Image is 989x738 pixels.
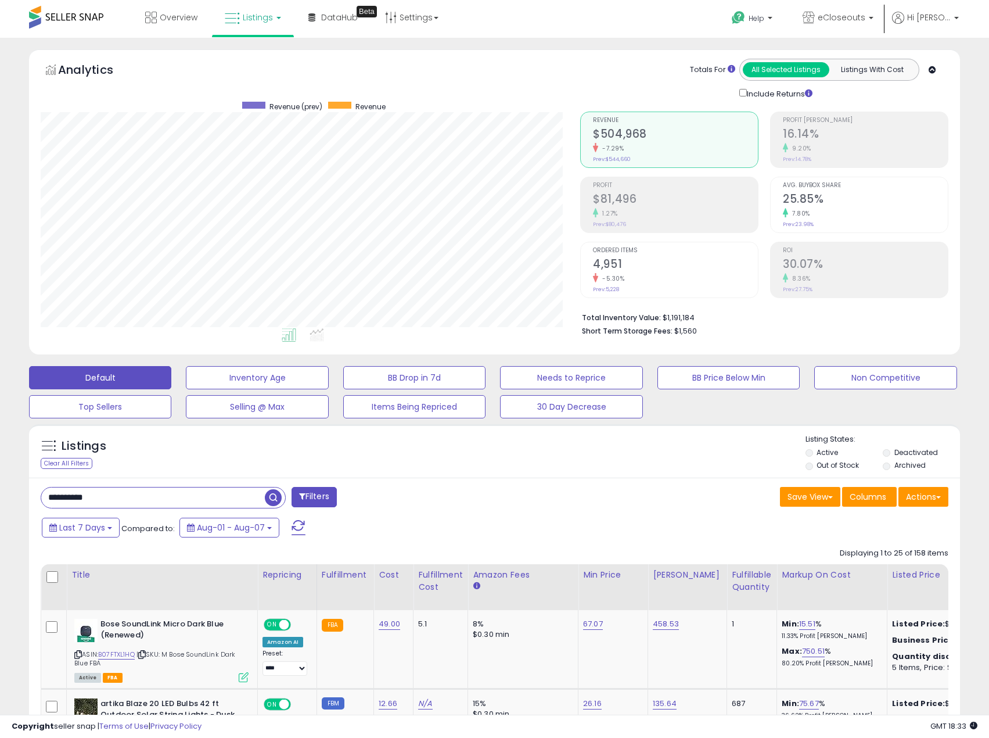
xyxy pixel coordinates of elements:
[892,698,988,709] div: $47.96
[829,62,915,77] button: Listings With Cost
[42,518,120,538] button: Last 7 Days
[98,650,135,660] a: B07FTXL1HQ
[593,182,758,189] span: Profit
[100,698,242,734] b: artika Blaze 20 LED Bulbs 42 ft Outdoor Solar String Lights - Dusk to [PERSON_NAME] - Matte Black
[160,12,197,23] span: Overview
[322,619,343,632] small: FBA
[379,698,397,710] a: 12.66
[749,13,764,23] span: Help
[598,209,618,218] small: 1.27%
[593,286,619,293] small: Prev: 5,228
[473,581,480,592] small: Amazon Fees.
[262,650,308,676] div: Preset:
[840,548,948,559] div: Displaying 1 to 25 of 158 items
[197,522,265,533] span: Aug-01 - Aug-07
[583,698,602,710] a: 26.16
[722,2,784,38] a: Help
[817,447,838,457] label: Active
[802,646,825,657] a: 750.51
[343,366,485,389] button: BB Drop in 7d
[186,395,328,418] button: Selling @ Max
[782,618,799,629] b: Min:
[817,460,859,470] label: Out of Stock
[500,395,642,418] button: 30 Day Decrease
[782,698,799,709] b: Min:
[783,117,948,124] span: Profit [PERSON_NAME]
[892,635,956,646] b: Business Price:
[892,698,945,709] b: Listed Price:
[898,487,948,507] button: Actions
[103,673,123,683] span: FBA
[289,620,308,630] span: OFF
[12,721,202,732] div: seller snap | |
[379,618,400,630] a: 49.00
[500,366,642,389] button: Needs to Reprice
[583,618,603,630] a: 67.07
[732,569,772,593] div: Fulfillable Quantity
[788,144,811,153] small: 9.20%
[788,209,810,218] small: 7.80%
[121,523,175,534] span: Compared to:
[783,286,812,293] small: Prev: 27.75%
[892,12,959,38] a: Hi [PERSON_NAME]
[262,637,303,647] div: Amazon AI
[783,156,811,163] small: Prev: 14.78%
[593,156,631,163] small: Prev: $544,660
[355,102,386,112] span: Revenue
[783,192,948,208] h2: 25.85%
[59,522,105,533] span: Last 7 Days
[892,619,988,629] div: $107.54
[12,721,54,732] strong: Copyright
[74,698,98,722] img: 51Y+2zkJMpL._SL40_.jpg
[783,248,948,254] span: ROI
[593,192,758,208] h2: $81,496
[782,660,878,668] p: 80.20% Profit [PERSON_NAME]
[850,491,886,503] span: Columns
[269,102,322,112] span: Revenue (prev)
[473,629,569,640] div: $0.30 min
[892,618,945,629] b: Listed Price:
[783,182,948,189] span: Avg. Buybox Share
[731,10,746,25] i: Get Help
[674,325,697,336] span: $1,560
[593,248,758,254] span: Ordered Items
[74,619,98,642] img: 41PGyv0oAKL._SL40_.jpg
[805,434,960,445] p: Listing States:
[894,447,938,457] label: Deactivated
[782,698,878,720] div: %
[782,569,882,581] div: Markup on Cost
[799,618,815,630] a: 15.51
[782,646,802,657] b: Max:
[99,721,149,732] a: Terms of Use
[593,117,758,124] span: Revenue
[780,487,840,507] button: Save View
[418,619,459,629] div: 5.1
[593,221,626,228] small: Prev: $80,476
[582,313,661,323] b: Total Inventory Value:
[653,569,722,581] div: [PERSON_NAME]
[814,366,956,389] button: Non Competitive
[582,326,672,336] b: Short Term Storage Fees:
[71,569,253,581] div: Title
[418,569,463,593] div: Fulfillment Cost
[892,651,976,662] b: Quantity discounts
[583,569,643,581] div: Min Price
[892,662,988,673] div: 5 Items, Price: $106.7
[29,366,171,389] button: Default
[74,619,249,681] div: ASIN:
[265,700,279,710] span: ON
[930,721,977,732] span: 2025-08-15 18:33 GMT
[379,569,408,581] div: Cost
[782,619,878,640] div: %
[731,87,826,100] div: Include Returns
[894,460,926,470] label: Archived
[58,62,136,81] h5: Analytics
[593,127,758,143] h2: $504,968
[322,697,344,710] small: FBM
[782,646,878,668] div: %
[29,395,171,418] button: Top Sellers
[842,487,897,507] button: Columns
[74,650,236,667] span: | SKU: M Bose SoundLink Dark Blue FBA
[418,698,432,710] a: N/A
[907,12,951,23] span: Hi [PERSON_NAME]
